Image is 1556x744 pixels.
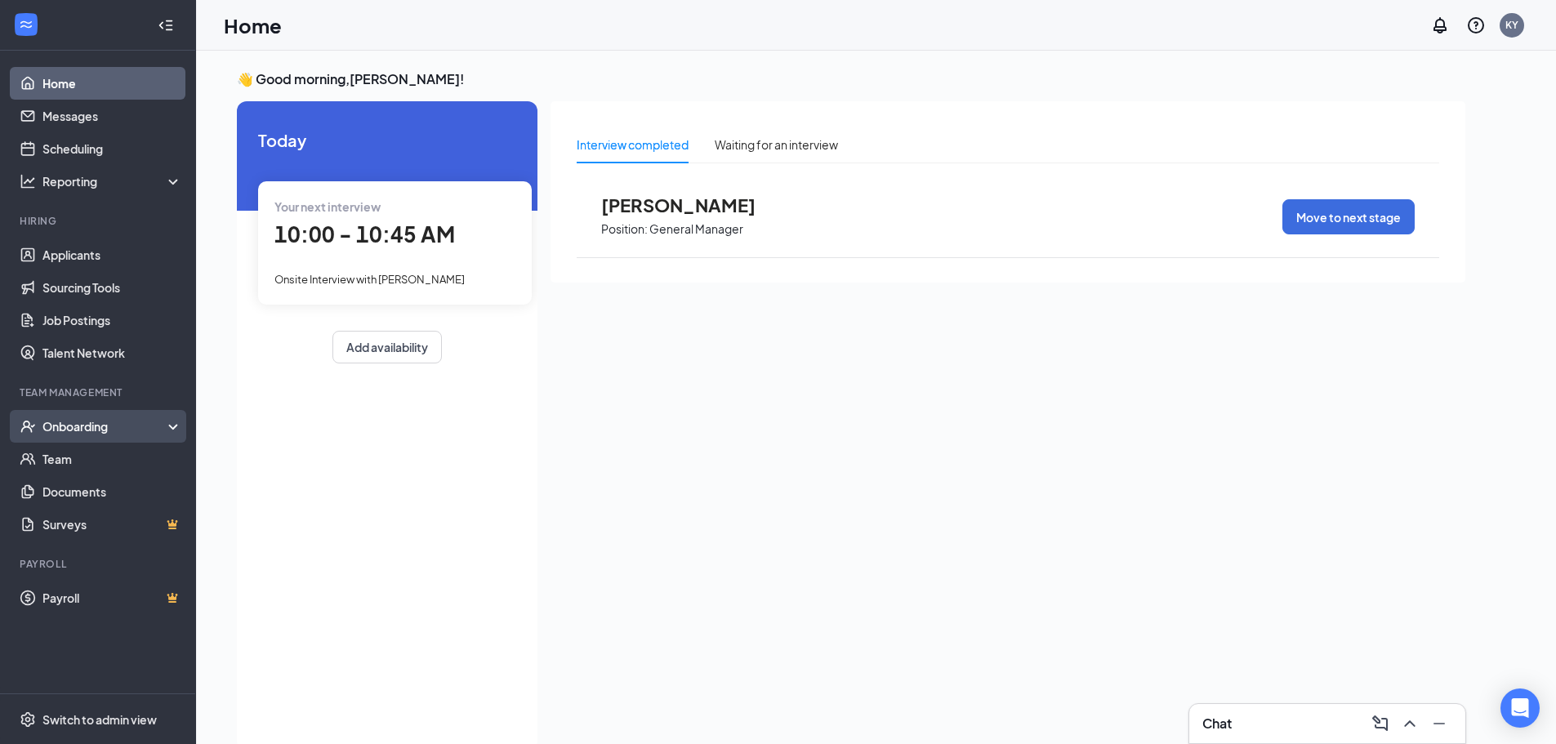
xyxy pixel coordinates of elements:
[42,443,182,475] a: Team
[42,173,183,189] div: Reporting
[274,199,381,214] span: Your next interview
[20,418,36,434] svg: UserCheck
[1367,711,1393,737] button: ComposeMessage
[42,132,182,165] a: Scheduling
[649,221,743,237] p: General Manager
[274,221,455,247] span: 10:00 - 10:45 AM
[601,194,781,216] span: [PERSON_NAME]
[158,17,174,33] svg: Collapse
[42,508,182,541] a: SurveysCrown
[1466,16,1486,35] svg: QuestionInfo
[237,70,1465,88] h3: 👋 Good morning, [PERSON_NAME] !
[20,214,179,228] div: Hiring
[20,557,179,571] div: Payroll
[1429,714,1449,733] svg: Minimize
[1500,688,1540,728] div: Open Intercom Messenger
[20,711,36,728] svg: Settings
[20,173,36,189] svg: Analysis
[274,273,465,286] span: Onsite Interview with [PERSON_NAME]
[332,331,442,363] button: Add availability
[42,238,182,271] a: Applicants
[1371,714,1390,733] svg: ComposeMessage
[42,581,182,614] a: PayrollCrown
[715,136,838,154] div: Waiting for an interview
[1430,16,1450,35] svg: Notifications
[18,16,34,33] svg: WorkstreamLogo
[42,271,182,304] a: Sourcing Tools
[42,418,168,434] div: Onboarding
[42,100,182,132] a: Messages
[42,475,182,508] a: Documents
[601,221,648,237] p: Position:
[42,67,182,100] a: Home
[20,385,179,399] div: Team Management
[1202,715,1232,733] h3: Chat
[1426,711,1452,737] button: Minimize
[258,127,516,153] span: Today
[1397,711,1423,737] button: ChevronUp
[577,136,689,154] div: Interview completed
[224,11,282,39] h1: Home
[1505,18,1518,32] div: KY
[42,711,157,728] div: Switch to admin view
[42,304,182,336] a: Job Postings
[42,336,182,369] a: Talent Network
[1400,714,1420,733] svg: ChevronUp
[1282,199,1415,234] button: Move to next stage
